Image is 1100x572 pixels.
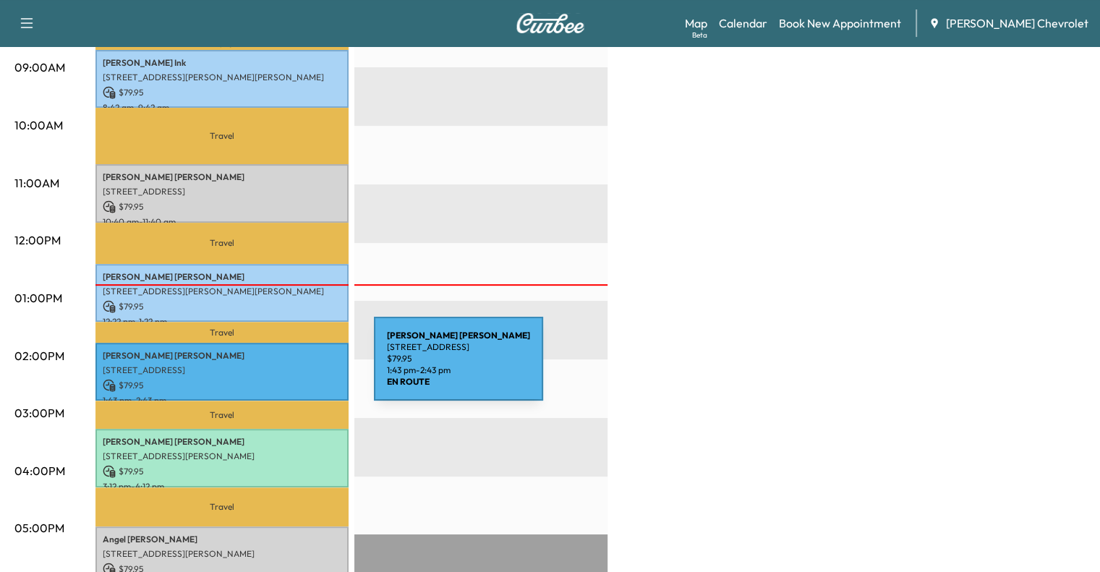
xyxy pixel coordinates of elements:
[95,322,349,342] p: Travel
[103,300,341,313] p: $ 79.95
[14,116,63,134] p: 10:00AM
[103,364,341,376] p: [STREET_ADDRESS]
[14,519,64,537] p: 05:00PM
[779,14,901,32] a: Book New Appointment
[103,379,341,392] p: $ 79.95
[103,57,341,69] p: [PERSON_NAME] Ink
[946,14,1088,32] span: [PERSON_NAME] Chevrolet
[103,481,341,492] p: 3:12 pm - 4:12 pm
[103,86,341,99] p: $ 79.95
[692,30,707,40] div: Beta
[103,316,341,328] p: 12:22 pm - 1:22 pm
[103,548,341,560] p: [STREET_ADDRESS][PERSON_NAME]
[95,401,349,429] p: Travel
[14,347,64,364] p: 02:00PM
[103,72,341,83] p: [STREET_ADDRESS][PERSON_NAME][PERSON_NAME]
[516,13,585,33] img: Curbee Logo
[14,289,62,307] p: 01:00PM
[14,59,65,76] p: 09:00AM
[95,108,349,164] p: Travel
[103,350,341,362] p: [PERSON_NAME] [PERSON_NAME]
[95,487,349,526] p: Travel
[103,465,341,478] p: $ 79.95
[719,14,767,32] a: Calendar
[14,174,59,192] p: 11:00AM
[103,186,341,197] p: [STREET_ADDRESS]
[103,436,341,448] p: [PERSON_NAME] [PERSON_NAME]
[103,451,341,462] p: [STREET_ADDRESS][PERSON_NAME]
[14,231,61,249] p: 12:00PM
[685,14,707,32] a: MapBeta
[103,534,341,545] p: Angel [PERSON_NAME]
[103,216,341,228] p: 10:40 am - 11:40 am
[14,462,65,479] p: 04:00PM
[103,102,341,114] p: 8:42 am - 9:42 am
[103,200,341,213] p: $ 79.95
[103,271,341,283] p: [PERSON_NAME] [PERSON_NAME]
[14,404,64,422] p: 03:00PM
[103,286,341,297] p: [STREET_ADDRESS][PERSON_NAME][PERSON_NAME]
[95,223,349,264] p: Travel
[103,171,341,183] p: [PERSON_NAME] [PERSON_NAME]
[103,395,341,406] p: 1:43 pm - 2:43 pm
